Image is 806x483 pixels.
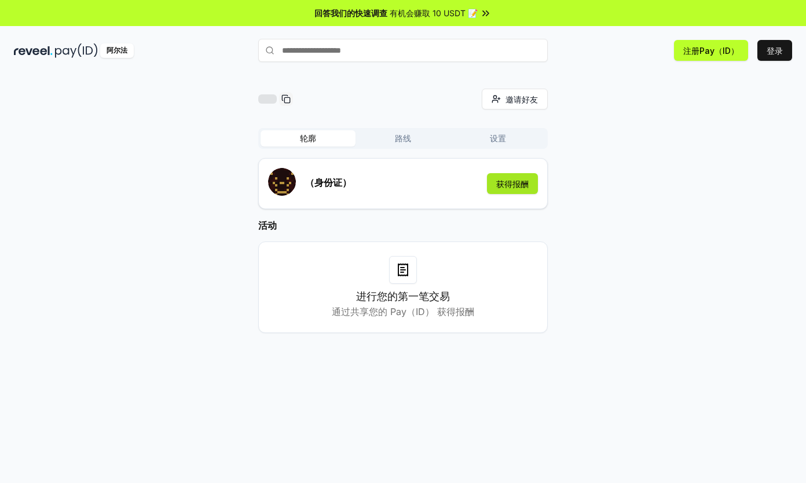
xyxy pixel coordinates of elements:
[261,130,356,147] button: 轮廓
[390,7,478,19] span: 有机会赚取 10 USDT 📝
[356,288,450,305] h3: 进行您的第一笔交易
[757,40,792,61] button: 登录
[55,43,98,58] img: pay_id
[356,130,450,147] button: 路线
[100,43,134,58] div: 阿尔法
[258,218,548,232] h2: 活动
[450,130,545,147] button: 设置
[332,305,474,319] p: 通过共享您的 Pay（ID） 获得报酬
[674,40,748,61] button: 注册Pay（ID）
[487,173,538,194] button: 获得报酬
[314,7,387,19] span: 回答我们的快速调查
[482,89,548,109] button: 邀请好友
[505,93,538,105] span: 邀请好友
[14,43,53,58] img: reveel_dark
[305,175,351,189] p: （身份证）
